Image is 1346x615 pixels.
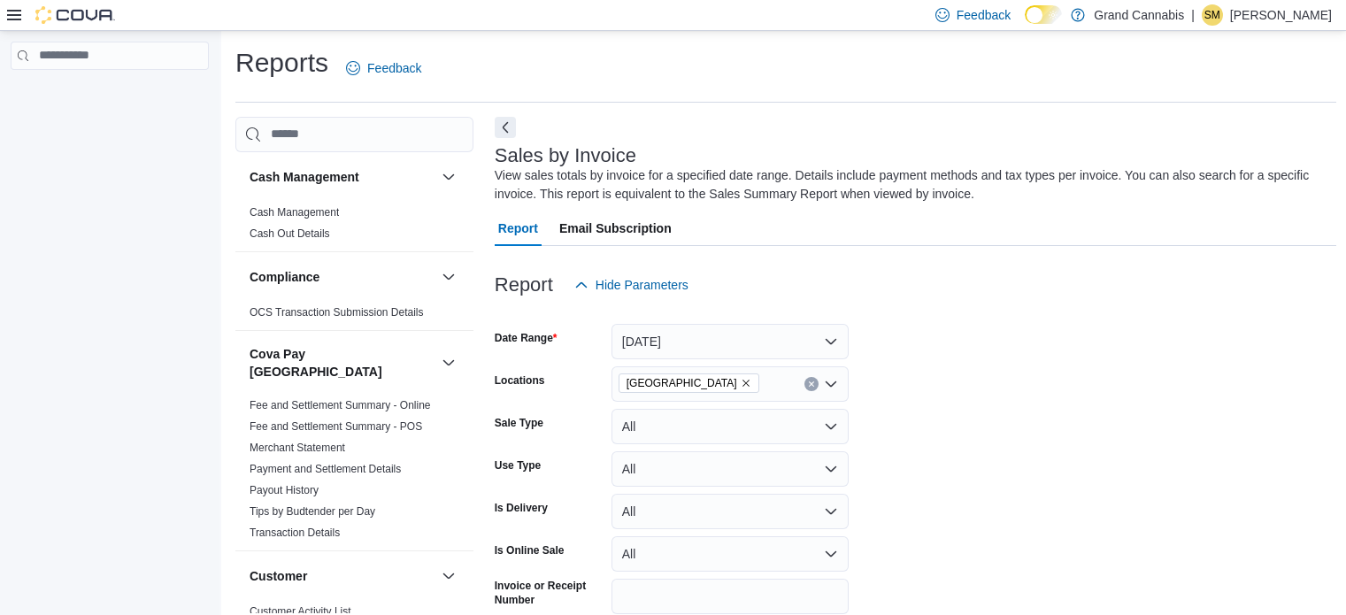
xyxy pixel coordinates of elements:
button: Hide Parameters [567,267,696,303]
span: Payment and Settlement Details [250,462,401,476]
span: Tips by Budtender per Day [250,504,375,519]
label: Is Delivery [495,501,548,515]
button: Open list of options [824,377,838,391]
button: Clear input [804,377,819,391]
button: Next [495,117,516,138]
label: Use Type [495,458,541,473]
span: Fee and Settlement Summary - Online [250,398,431,412]
span: Payout History [250,483,319,497]
a: Cash Out Details [250,227,330,240]
span: Transaction Details [250,526,340,540]
a: Tips by Budtender per Day [250,505,375,518]
h3: Cash Management [250,168,359,186]
button: Remove Port Dover from selection in this group [741,378,751,388]
h1: Reports [235,45,328,81]
span: SM [1204,4,1220,26]
label: Locations [495,373,545,388]
div: Compliance [235,302,473,330]
a: Transaction Details [250,527,340,539]
button: All [611,451,849,487]
div: Cova Pay [GEOGRAPHIC_DATA] [235,395,473,550]
label: Sale Type [495,416,543,430]
a: Fee and Settlement Summary - POS [250,420,422,433]
button: Customer [438,565,459,587]
button: All [611,494,849,529]
button: [DATE] [611,324,849,359]
p: | [1191,4,1195,26]
nav: Complex example [11,73,209,116]
span: OCS Transaction Submission Details [250,305,424,319]
button: Cova Pay [GEOGRAPHIC_DATA] [250,345,435,381]
label: Date Range [495,331,558,345]
button: Cova Pay [GEOGRAPHIC_DATA] [438,352,459,373]
div: View sales totals by invoice for a specified date range. Details include payment methods and tax ... [495,166,1328,204]
p: Grand Cannabis [1094,4,1184,26]
button: All [611,536,849,572]
h3: Customer [250,567,307,585]
span: [GEOGRAPHIC_DATA] [627,374,737,392]
div: Cash Management [235,202,473,251]
a: Payout History [250,484,319,496]
span: Merchant Statement [250,441,345,455]
span: Fee and Settlement Summary - POS [250,419,422,434]
a: Payment and Settlement Details [250,463,401,475]
span: Feedback [367,59,421,77]
h3: Sales by Invoice [495,145,636,166]
a: Cash Management [250,206,339,219]
span: Feedback [957,6,1011,24]
p: [PERSON_NAME] [1230,4,1332,26]
button: Compliance [250,268,435,286]
button: Cash Management [250,168,435,186]
h3: Report [495,274,553,296]
div: Shaunna McPhail [1202,4,1223,26]
span: Cash Management [250,205,339,219]
label: Invoice or Receipt Number [495,579,604,607]
span: Cash Out Details [250,227,330,241]
h3: Compliance [250,268,319,286]
a: Merchant Statement [250,442,345,454]
img: Cova [35,6,115,24]
button: Cash Management [438,166,459,188]
span: Hide Parameters [596,276,688,294]
a: OCS Transaction Submission Details [250,306,424,319]
label: Is Online Sale [495,543,565,557]
button: Customer [250,567,435,585]
span: Email Subscription [559,211,672,246]
a: Fee and Settlement Summary - Online [250,399,431,411]
input: Dark Mode [1025,5,1062,24]
a: Feedback [339,50,428,86]
button: Compliance [438,266,459,288]
span: Report [498,211,538,246]
button: All [611,409,849,444]
span: Port Dover [619,373,759,393]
